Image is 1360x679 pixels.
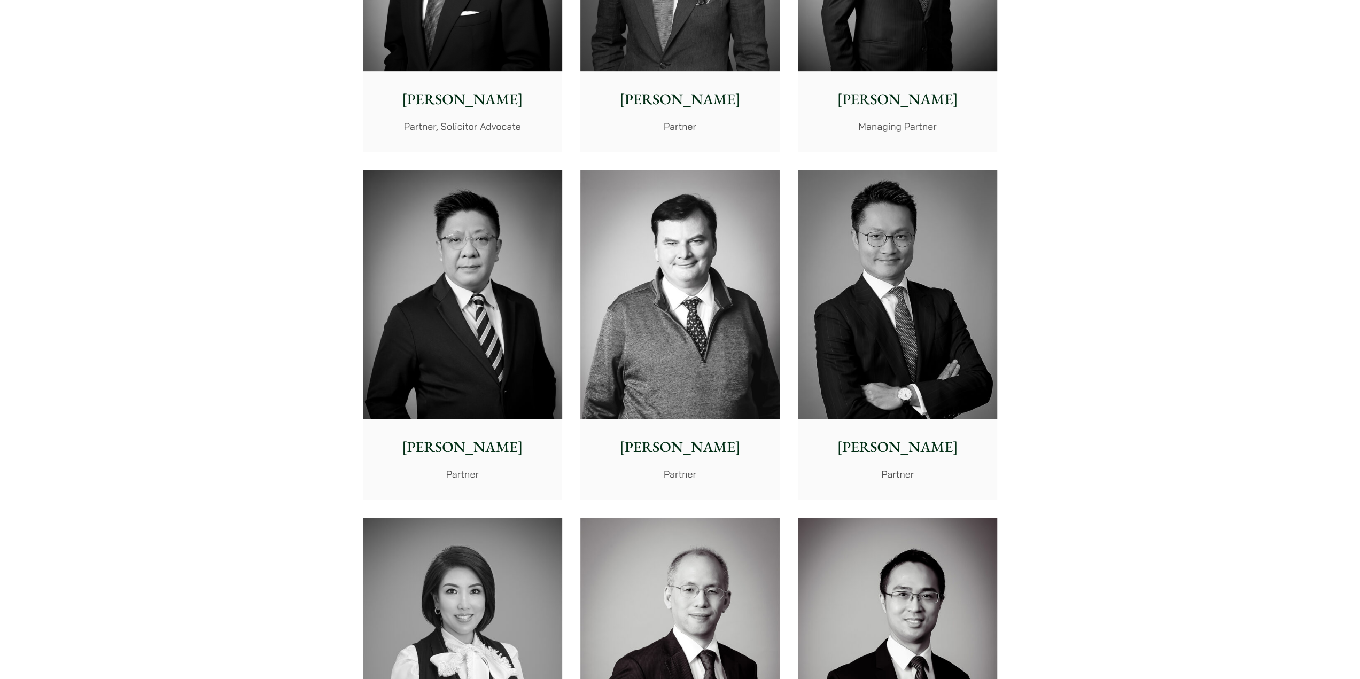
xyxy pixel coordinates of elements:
[806,119,989,134] p: Managing Partner
[580,170,780,500] a: [PERSON_NAME] Partner
[371,88,554,111] p: [PERSON_NAME]
[371,467,554,481] p: Partner
[589,436,771,458] p: [PERSON_NAME]
[589,119,771,134] p: Partner
[798,170,997,500] a: [PERSON_NAME] Partner
[806,436,989,458] p: [PERSON_NAME]
[806,467,989,481] p: Partner
[806,88,989,111] p: [PERSON_NAME]
[371,436,554,458] p: [PERSON_NAME]
[589,88,771,111] p: [PERSON_NAME]
[363,170,562,500] a: [PERSON_NAME] Partner
[371,119,554,134] p: Partner, Solicitor Advocate
[589,467,771,481] p: Partner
